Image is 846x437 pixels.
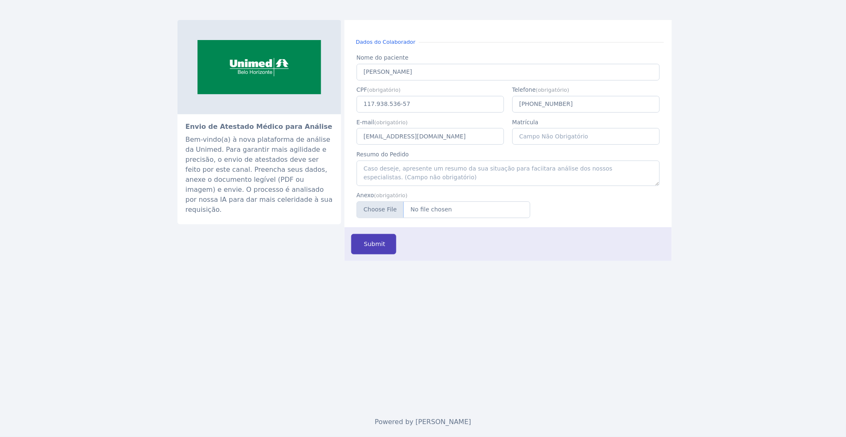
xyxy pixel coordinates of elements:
input: Campo Não Obrigatório [512,128,660,145]
h2: Envio de Atestado Médico para Análise [185,122,333,131]
label: Matrícula [512,118,660,126]
input: Preencha aqui seu nome completo [357,64,660,80]
img: sistemaocemg.coop.br-unimed-bh-e-eleita-a-melhor-empresa-de-planos-de-saude-do-brasil-giro-2.png [177,20,341,114]
input: (00) 0 0000-0000 [512,96,660,113]
span: Submit [362,240,385,249]
small: (obrigatório) [536,87,569,93]
input: Anexe-se aqui seu atestado (PDF ou Imagem) [357,201,530,218]
label: E-mail [357,118,504,126]
small: (obrigatório) [367,87,400,93]
label: CPF [357,85,504,94]
small: (obrigatório) [374,192,408,198]
input: nome.sobrenome@empresa.com [357,128,504,145]
label: Telefone [512,85,660,94]
small: (obrigatório) [374,119,408,126]
small: Dados do Colaborador [352,38,419,46]
label: Nome do paciente [357,53,660,62]
input: 000.000.000-00 [357,96,504,113]
div: Bem-vindo(a) à nova plataforma de análise da Unimed. Para garantir mais agilidade e precisão, o e... [185,135,333,215]
button: Submit [351,234,396,254]
label: Resumo do Pedido [357,150,660,158]
span: Powered by [PERSON_NAME] [375,418,471,426]
label: Anexo [357,191,530,199]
